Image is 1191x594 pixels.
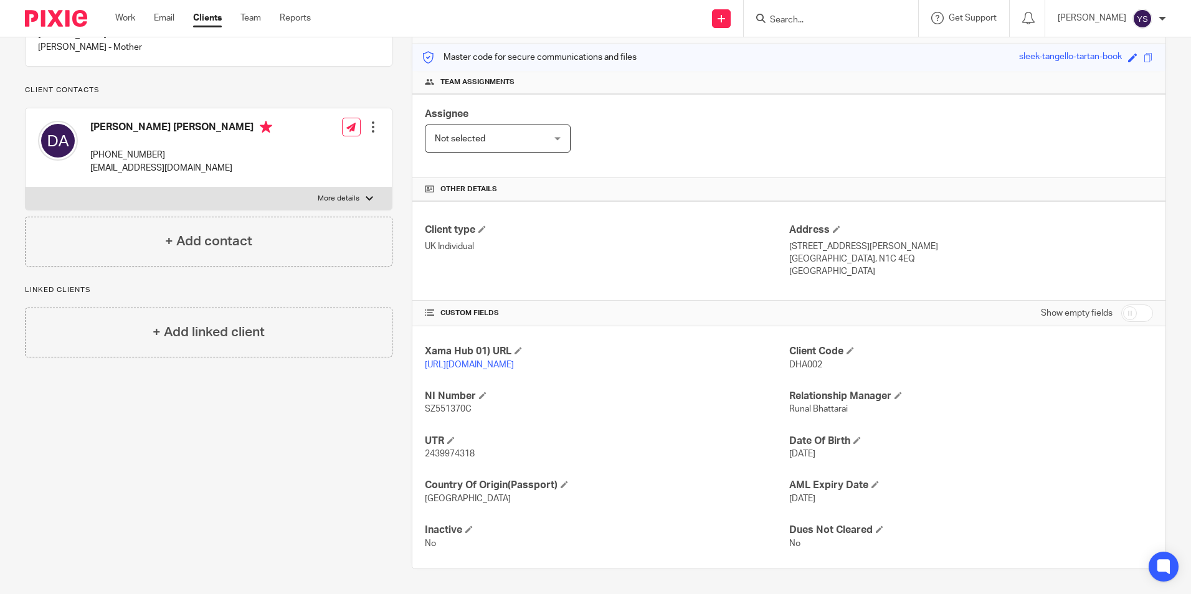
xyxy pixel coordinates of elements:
p: Linked clients [25,285,392,295]
h4: CUSTOM FIELDS [425,308,789,318]
a: Email [154,12,174,24]
a: Work [115,12,135,24]
p: [PERSON_NAME] [1058,12,1126,24]
h4: Inactive [425,524,789,537]
h4: Client Code [789,345,1153,358]
h4: Address [789,224,1153,237]
label: Show empty fields [1041,307,1113,319]
div: sleek-tangello-tartan-book [1019,50,1122,65]
span: Not selected [435,134,485,143]
span: DHA002 [789,361,822,369]
a: Reports [280,12,311,24]
span: [DATE] [789,494,815,503]
i: Primary [260,121,272,133]
h4: NI Number [425,390,789,403]
input: Search [769,15,881,26]
img: Pixie [25,10,87,27]
h4: + Add contact [165,232,252,251]
p: UK Individual [425,240,789,253]
p: [PHONE_NUMBER] [90,149,272,161]
span: 2439974318 [425,450,475,458]
img: svg%3E [1132,9,1152,29]
a: [URL][DOMAIN_NAME] [425,361,514,369]
a: Team [240,12,261,24]
p: Client contacts [25,85,392,95]
h4: Client type [425,224,789,237]
h4: UTR [425,435,789,448]
span: Assignee [425,109,468,119]
span: SZ551370C [425,405,472,413]
span: Team assignments [440,77,515,87]
span: No [425,539,436,548]
h4: Date Of Birth [789,435,1153,448]
span: Runal Bhattarai [789,405,848,413]
h4: [PERSON_NAME] [PERSON_NAME] [90,121,272,136]
span: No [789,539,800,548]
p: [EMAIL_ADDRESS][DOMAIN_NAME] [90,162,272,174]
h4: Xama Hub 01) URL [425,345,789,358]
span: [DATE] [789,450,815,458]
p: Master code for secure communications and files [422,51,637,64]
p: [GEOGRAPHIC_DATA], N1C 4EQ [789,253,1153,265]
span: Get Support [949,14,997,22]
h4: Country Of Origin(Passport) [425,479,789,492]
span: Other details [440,184,497,194]
span: [GEOGRAPHIC_DATA] [425,494,511,503]
p: More details [318,194,359,204]
h4: Relationship Manager [789,390,1153,403]
h4: + Add linked client [153,323,265,342]
a: Clients [193,12,222,24]
p: [GEOGRAPHIC_DATA] [789,265,1153,278]
h4: AML Expiry Date [789,479,1153,492]
p: [STREET_ADDRESS][PERSON_NAME] [789,240,1153,253]
img: svg%3E [38,121,78,161]
h4: Dues Not Cleared [789,524,1153,537]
